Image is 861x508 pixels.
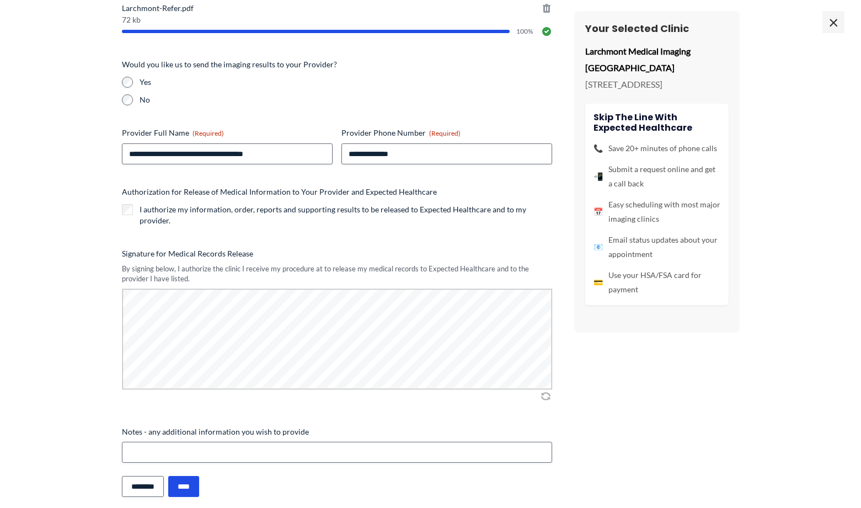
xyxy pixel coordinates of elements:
span: 72 kb [122,16,552,24]
span: 100% [516,28,534,35]
label: No [140,94,552,105]
div: By signing below, I authorize the clinic I receive my procedure at to release my medical records ... [122,264,552,284]
img: Clear Signature [539,391,552,402]
label: I authorize my information, order, reports and supporting results to be released to Expected Heal... [140,204,552,226]
legend: Authorization for Release of Medical Information to Your Provider and Expected Healthcare [122,186,437,197]
h3: Your Selected Clinic [585,22,729,35]
li: Use your HSA/FSA card for payment [593,268,720,297]
span: 📅 [593,205,603,219]
label: Provider Full Name [122,127,333,138]
li: Email status updates about your appointment [593,233,720,261]
p: Larchmont Medical Imaging [GEOGRAPHIC_DATA] [585,43,729,76]
h4: Skip the line with Expected Healthcare [593,112,720,133]
span: 💳 [593,275,603,290]
p: [STREET_ADDRESS] [585,76,729,93]
label: Notes - any additional information you wish to provide [122,426,552,437]
legend: Would you like us to send the imaging results to your Provider? [122,59,337,70]
li: Save 20+ minutes of phone calls [593,141,720,156]
li: Submit a request online and get a call back [593,162,720,191]
li: Easy scheduling with most major imaging clinics [593,197,720,226]
span: 📞 [593,141,603,156]
label: Signature for Medical Records Release [122,248,552,259]
span: (Required) [429,129,461,137]
label: Yes [140,77,552,88]
span: 📧 [593,240,603,254]
label: Provider Phone Number [341,127,552,138]
span: Larchmont-Refer.pdf [122,3,552,14]
span: (Required) [192,129,224,137]
span: × [822,11,844,33]
span: 📲 [593,169,603,184]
